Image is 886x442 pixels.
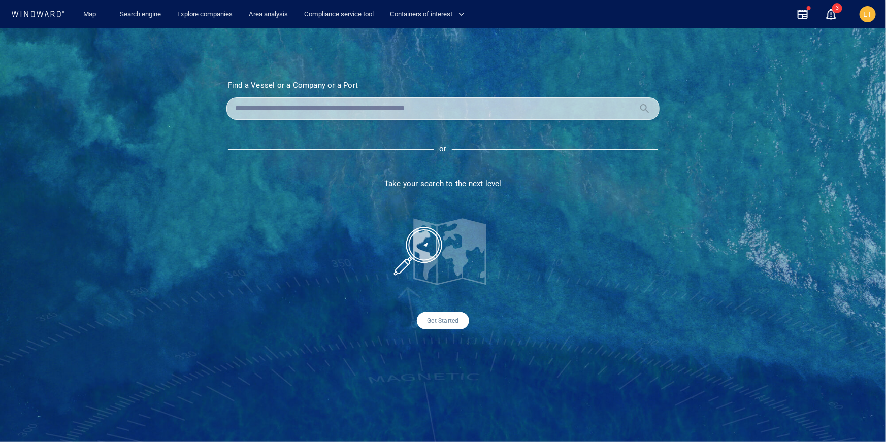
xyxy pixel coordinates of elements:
[825,8,837,20] button: 3
[417,312,469,329] a: Get Started
[390,9,465,20] span: Containers of interest
[228,81,658,90] h3: Find a Vessel or a Company or a Port
[79,6,104,23] a: Map
[226,179,660,188] h4: Take your search to the next level
[843,396,878,434] iframe: Chat
[832,3,842,13] span: 3
[75,6,108,23] button: Map
[116,6,165,23] a: Search engine
[864,10,872,18] span: ET
[823,6,839,22] a: 3
[825,8,837,20] div: Notification center
[300,6,378,23] a: Compliance service tool
[173,6,237,23] a: Explore companies
[245,6,292,23] a: Area analysis
[439,145,446,154] span: or
[386,6,473,23] button: Containers of interest
[858,4,878,24] button: ET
